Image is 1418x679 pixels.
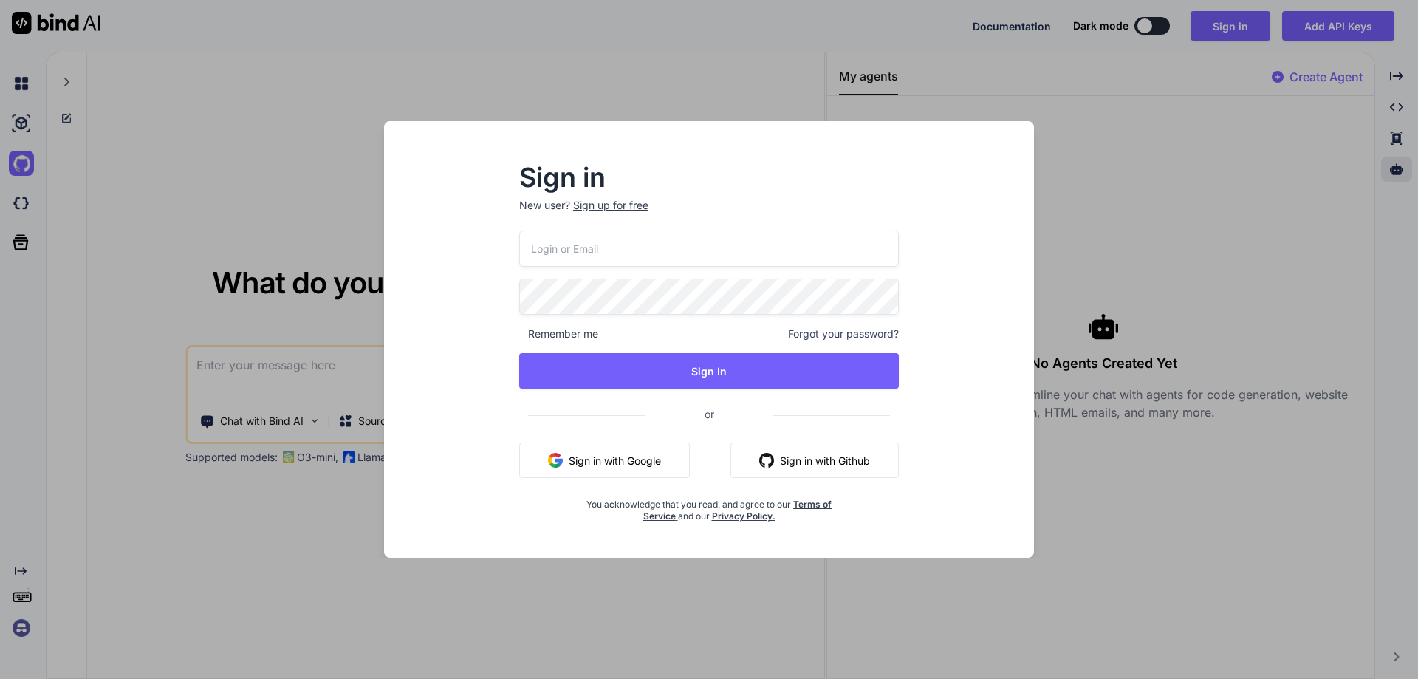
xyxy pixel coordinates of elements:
[643,499,832,522] a: Terms of Service
[519,166,899,189] h2: Sign in
[730,443,899,478] button: Sign in with Github
[583,490,836,522] div: You acknowledge that you read, and agree to our and our
[519,198,899,231] p: New user?
[519,327,598,341] span: Remember me
[712,511,775,522] a: Privacy Policy.
[519,353,899,389] button: Sign In
[519,231,899,267] input: Login or Email
[548,453,563,468] img: google
[573,198,648,213] div: Sign up for free
[519,443,690,478] button: Sign in with Google
[645,396,773,432] span: or
[788,327,899,341] span: Forgot your password?
[759,453,774,468] img: github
